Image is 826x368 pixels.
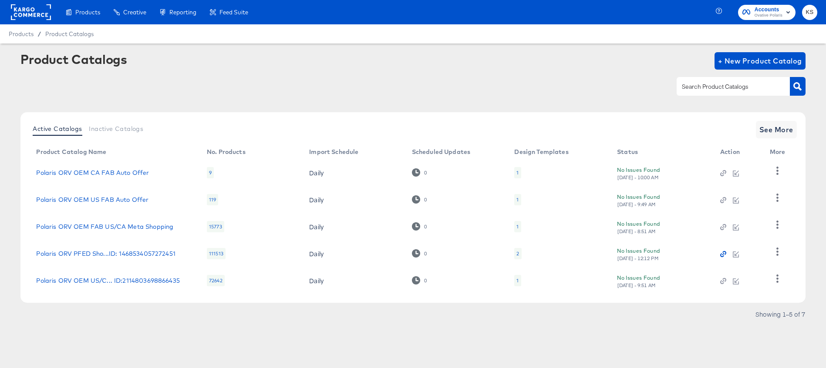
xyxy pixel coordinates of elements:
th: More [763,145,796,159]
div: 1 [514,167,521,178]
span: Active Catalogs [33,125,82,132]
td: Daily [302,159,405,186]
span: See More [759,124,793,136]
div: Showing 1–5 of 7 [755,311,806,317]
div: 1 [514,275,521,286]
div: Product Catalogs [20,52,127,66]
div: Design Templates [514,148,568,155]
div: 119 [207,194,218,205]
a: Polaris ORV OEM US/C... ID:2114803698866435 [36,277,179,284]
div: Scheduled Updates [412,148,471,155]
div: 1 [514,221,521,232]
div: 0 [424,251,427,257]
div: No. Products [207,148,246,155]
div: 1 [516,223,519,230]
div: 0 [424,224,427,230]
td: Daily [302,267,405,294]
span: / [34,30,45,37]
span: KS [806,7,814,17]
span: Products [9,30,34,37]
div: 0 [412,276,427,284]
span: Ovative Polaris [755,12,782,19]
div: 0 [424,278,427,284]
div: 2 [516,250,519,257]
a: Polaris ORV OEM US FAB Auto Offer [36,196,148,203]
button: AccountsOvative Polaris [738,5,796,20]
button: KS [802,5,817,20]
div: 1 [516,277,519,284]
div: 0 [424,197,427,203]
td: Daily [302,240,405,267]
div: 9 [207,167,214,178]
div: 0 [412,195,427,204]
span: Feed Suite [219,9,248,16]
div: 1 [514,194,521,205]
div: 1 [516,196,519,203]
div: Import Schedule [309,148,358,155]
th: Status [610,145,713,159]
a: Polaris ORV OEM FAB US/CA Meta Shopping [36,223,173,230]
div: 1 [516,169,519,176]
div: 0 [412,168,427,177]
span: Products [75,9,100,16]
div: 2 [514,248,521,259]
span: Creative [123,9,146,16]
button: + New Product Catalog [715,52,806,70]
div: 15773 [207,221,224,232]
div: 0 [412,222,427,231]
span: Inactive Catalogs [89,125,143,132]
td: Daily [302,186,405,213]
th: Action [713,145,763,159]
span: + New Product Catalog [718,55,802,67]
a: Polaris ORV PFED Sho...ID: 1468534057272451 [36,250,175,257]
a: Polaris ORV OEM CA FAB Auto Offer [36,169,149,176]
button: See More [756,121,797,138]
span: Accounts [755,5,782,14]
div: 0 [412,249,427,258]
td: Daily [302,213,405,240]
div: 72642 [207,275,225,286]
a: Product Catalogs [45,30,94,37]
div: 0 [424,170,427,176]
div: Product Catalog Name [36,148,106,155]
input: Search Product Catalogs [680,82,773,92]
div: 111513 [207,248,226,259]
span: Reporting [169,9,196,16]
